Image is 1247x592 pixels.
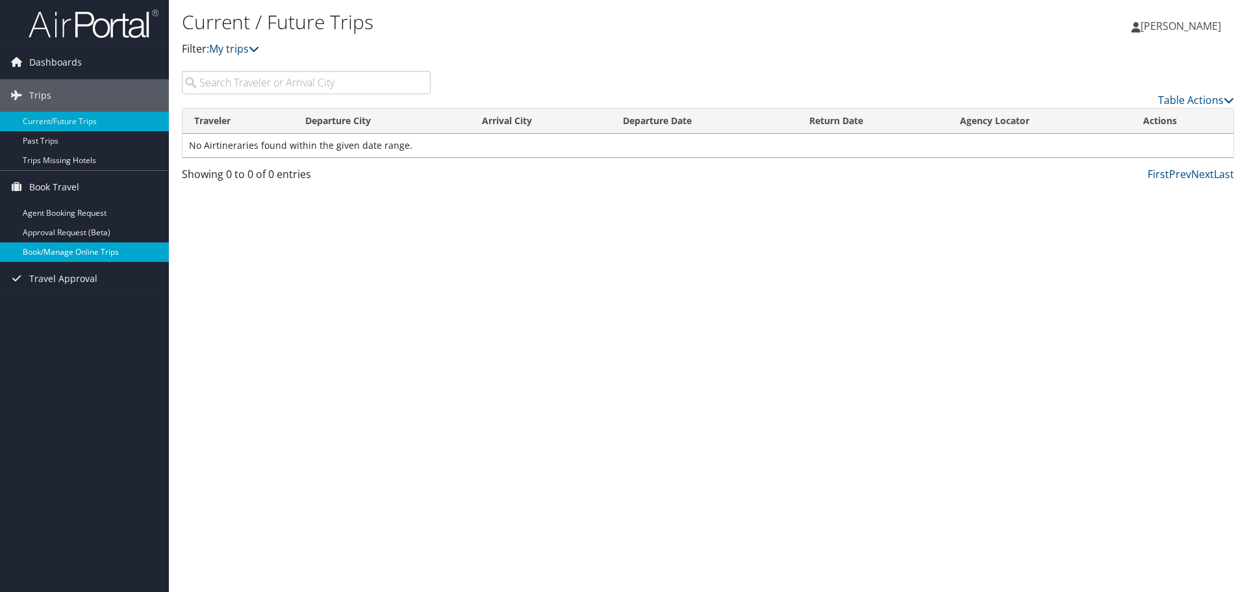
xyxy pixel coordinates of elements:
[182,71,431,94] input: Search Traveler or Arrival City
[1158,93,1234,107] a: Table Actions
[1169,167,1191,181] a: Prev
[209,42,259,56] a: My trips
[29,171,79,203] span: Book Travel
[29,46,82,79] span: Dashboards
[1148,167,1169,181] a: First
[1131,109,1233,134] th: Actions
[1140,19,1221,33] span: [PERSON_NAME]
[611,109,798,134] th: Departure Date: activate to sort column descending
[1191,167,1214,181] a: Next
[183,134,1233,157] td: No Airtineraries found within the given date range.
[798,109,948,134] th: Return Date: activate to sort column ascending
[1214,167,1234,181] a: Last
[29,79,51,112] span: Trips
[29,263,97,295] span: Travel Approval
[182,41,883,58] p: Filter:
[182,8,883,36] h1: Current / Future Trips
[183,109,294,134] th: Traveler: activate to sort column ascending
[294,109,470,134] th: Departure City: activate to sort column ascending
[29,8,158,39] img: airportal-logo.png
[948,109,1131,134] th: Agency Locator: activate to sort column ascending
[182,166,431,188] div: Showing 0 to 0 of 0 entries
[1131,6,1234,45] a: [PERSON_NAME]
[470,109,611,134] th: Arrival City: activate to sort column ascending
